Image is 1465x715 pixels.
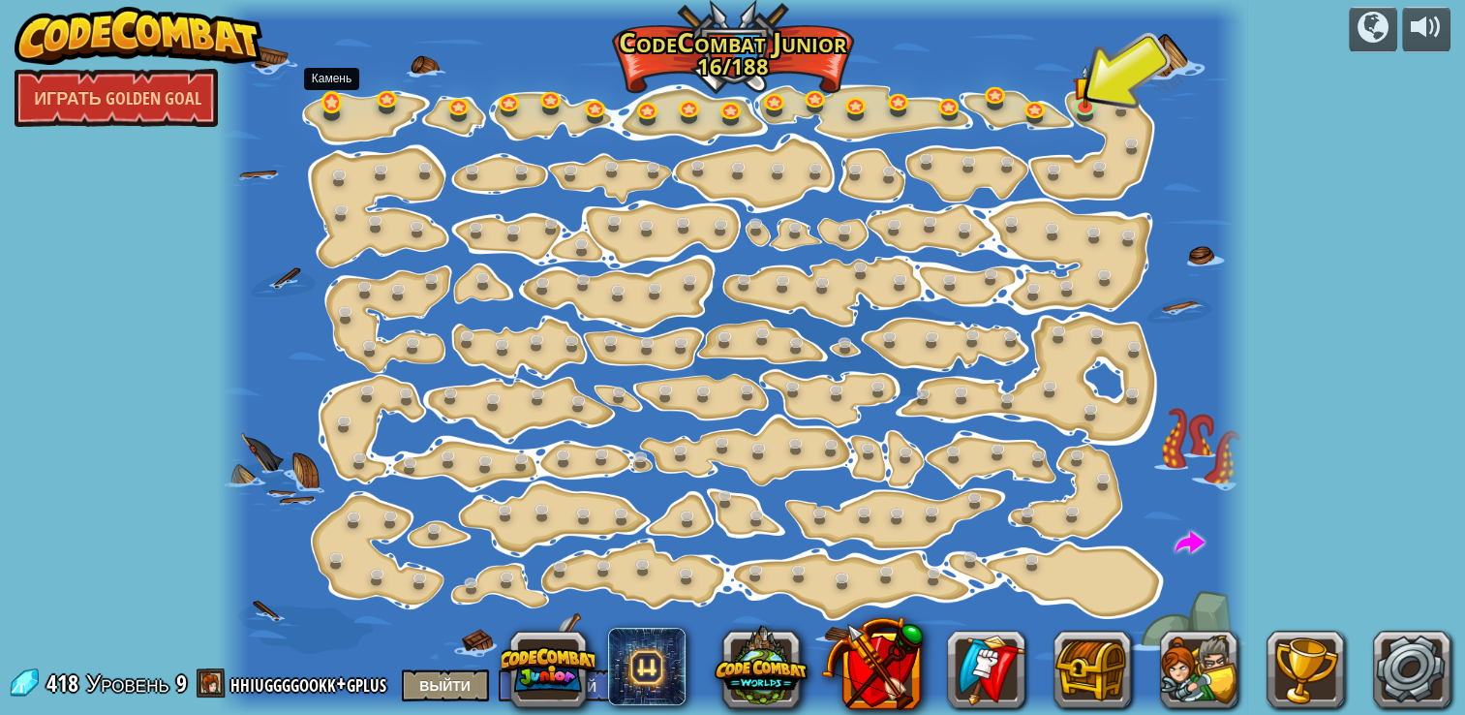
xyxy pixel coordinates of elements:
[1402,7,1450,52] button: Регулировать громкость
[402,669,489,701] button: Выйти
[15,69,218,127] a: Играть Golden Goal
[1349,7,1397,52] button: Кампании
[15,7,262,65] img: CodeCombat - Learn how to code by playing a game
[46,668,84,699] span: 418
[1073,65,1098,109] img: level-banner-started.png
[176,668,187,699] span: 9
[230,668,392,699] a: hhiuggggookk+gplus
[86,668,169,699] span: Уровень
